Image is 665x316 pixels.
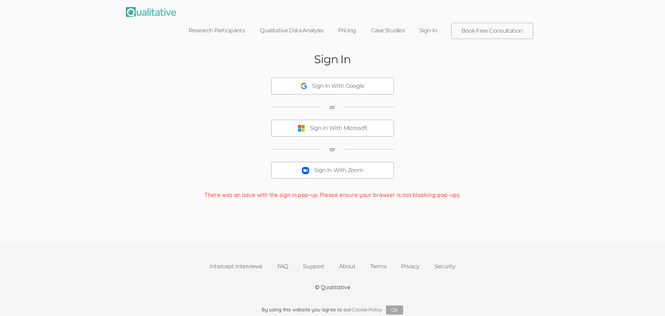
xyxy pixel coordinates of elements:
a: Privacy [394,259,427,274]
div: Sign In With Google [312,82,364,90]
div: By using this website you agree to our [262,305,403,315]
a: Book Free Consultation [452,23,533,39]
span: or [330,103,335,111]
a: Terms [363,259,394,274]
a: Security [427,259,463,274]
div: © Qualitative [315,283,351,291]
div: There was an issue with the sign in pop-up. Please ensure your browser is not blocking pop-ups. [199,191,466,199]
a: Qualitative Data Analysis [252,23,331,38]
a: Pricing [331,23,364,38]
img: Sign In With Microsoft [298,125,305,132]
div: Sign In With Microsoft [310,124,367,132]
a: Cookie Policy [352,306,382,312]
img: Sign In With Zoom [302,167,309,174]
a: Case Studies [364,23,412,38]
img: Qualitative [126,7,176,17]
button: Sign In With Google [271,78,394,94]
iframe: Chat Widget [630,282,665,316]
span: or [330,145,335,153]
a: Support [296,259,332,274]
a: Research Participants [181,23,253,38]
div: Sign In With Zoom [314,166,363,175]
button: Sign In With Microsoft [271,120,394,137]
img: Sign In With Google [301,83,307,89]
a: FAQ [270,259,296,274]
button: Sign In With Zoom [271,162,394,179]
button: Ok [386,305,403,315]
a: Sign In [412,23,445,38]
a: Intercept Interviews [202,259,270,274]
h2: Sign In [314,53,351,65]
a: About [332,259,363,274]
